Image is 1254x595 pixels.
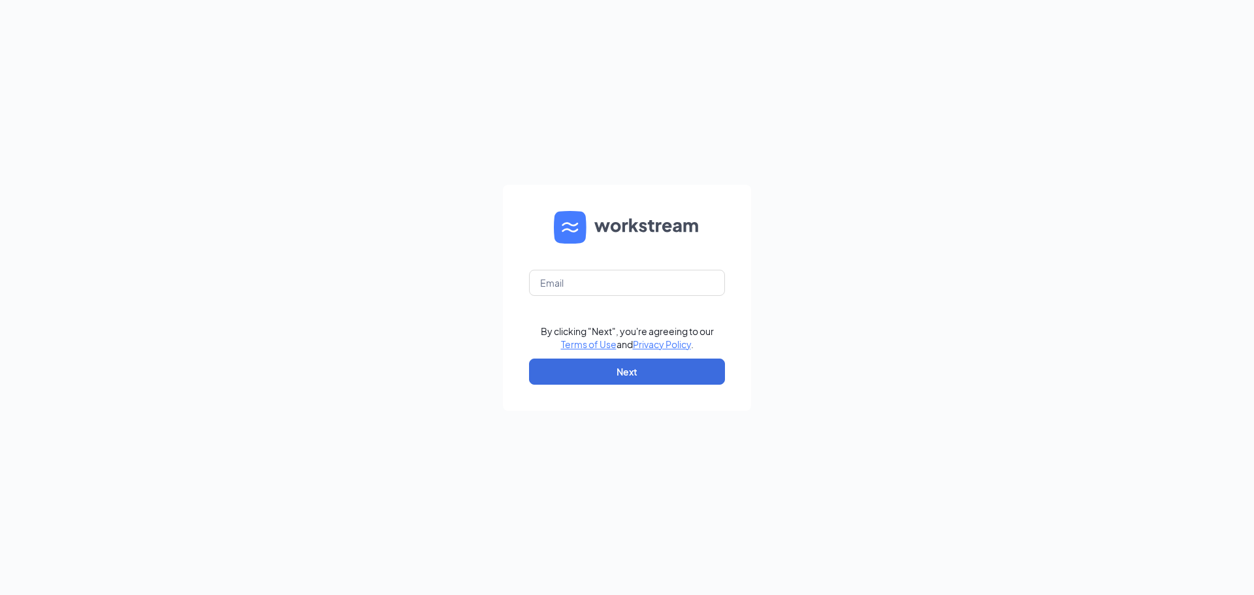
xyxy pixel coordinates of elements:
a: Privacy Policy [633,338,691,350]
button: Next [529,359,725,385]
img: WS logo and Workstream text [554,211,700,244]
a: Terms of Use [561,338,617,350]
input: Email [529,270,725,296]
div: By clicking "Next", you're agreeing to our and . [541,325,714,351]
